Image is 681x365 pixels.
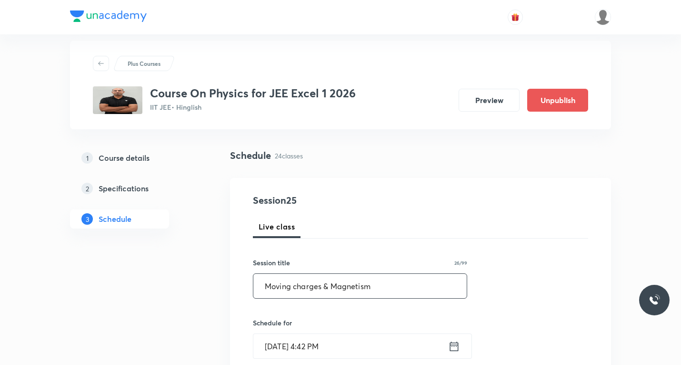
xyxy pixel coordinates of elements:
[275,151,303,161] p: 24 classes
[99,152,150,164] h5: Course details
[99,213,131,225] h5: Schedule
[70,148,200,167] a: 1Course details
[595,9,611,25] img: Unacademy Jodhpur
[508,10,523,25] button: avatar
[93,86,142,114] img: 29bdbd26df7241b4a85745a9461b3bd5.jpg
[81,152,93,164] p: 1
[81,213,93,225] p: 3
[230,148,271,163] h4: Schedule
[527,89,588,112] button: Unpublish
[459,89,520,112] button: Preview
[253,193,427,208] h4: Session 25
[253,258,290,268] h6: Session title
[253,274,467,298] input: A great title is short, clear and descriptive
[70,10,147,24] a: Company Logo
[81,183,93,194] p: 2
[70,179,200,198] a: 2Specifications
[70,10,147,22] img: Company Logo
[511,13,520,21] img: avatar
[649,294,660,306] img: ttu
[253,318,467,328] h6: Schedule for
[454,261,467,265] p: 26/99
[128,59,160,68] p: Plus Courses
[99,183,149,194] h5: Specifications
[259,221,295,232] span: Live class
[150,102,356,112] p: IIT JEE • Hinglish
[150,86,356,100] h3: Course On Physics for JEE Excel 1 2026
